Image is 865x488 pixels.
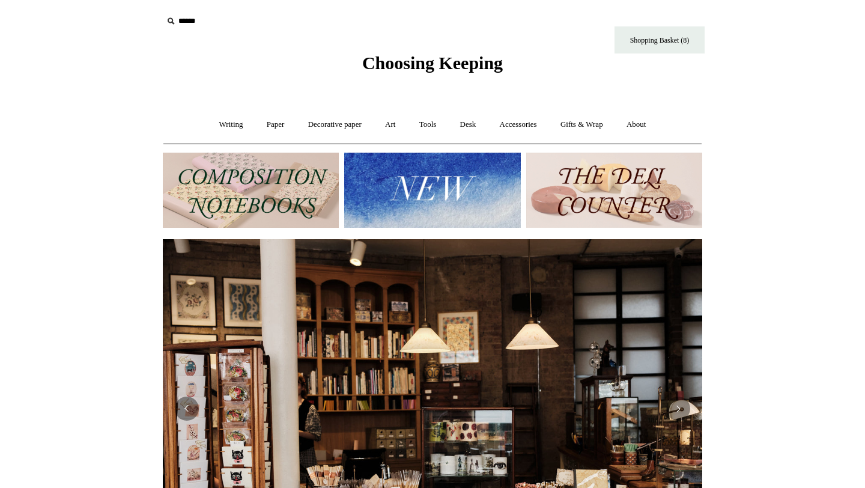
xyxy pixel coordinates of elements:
a: Gifts & Wrap [550,109,614,141]
button: Next [666,397,690,421]
span: Choosing Keeping [362,53,503,73]
a: Art [374,109,406,141]
a: Shopping Basket (8) [615,26,705,53]
a: Decorative paper [297,109,372,141]
a: Tools [408,109,448,141]
img: New.jpg__PID:f73bdf93-380a-4a35-bcfe-7823039498e1 [344,153,520,228]
a: About [616,109,657,141]
button: Previous [175,397,199,421]
a: Writing [208,109,254,141]
img: The Deli Counter [526,153,702,228]
a: Accessories [489,109,548,141]
a: Choosing Keeping [362,63,503,71]
a: Paper [256,109,296,141]
img: 202302 Composition ledgers.jpg__PID:69722ee6-fa44-49dd-a067-31375e5d54ec [163,153,339,228]
a: Desk [449,109,487,141]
